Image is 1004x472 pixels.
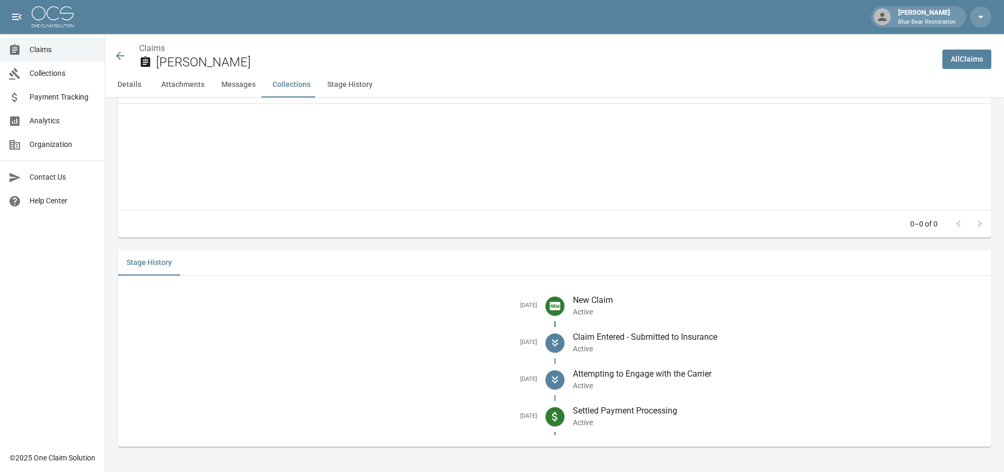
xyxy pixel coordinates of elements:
button: Stage History [118,250,180,276]
p: Settled Payment Processing [573,405,983,417]
p: Active [573,417,983,428]
span: Payment Tracking [30,92,96,103]
button: Stage History [319,72,381,97]
nav: breadcrumb [139,42,934,55]
div: anchor tabs [105,72,1004,97]
p: Claim Entered - Submitted to Insurance [573,331,983,343]
button: Collections [264,72,319,97]
span: Help Center [30,195,96,206]
img: ocs-logo-white-transparent.png [32,6,74,27]
h5: [DATE] [126,302,537,310]
a: AllClaims [942,50,991,69]
button: Attachments [153,72,213,97]
a: Claims [139,43,165,53]
button: open drawer [6,6,27,27]
span: Analytics [30,115,96,126]
button: Messages [213,72,264,97]
p: Blue Bear Restoration [898,18,956,27]
p: Active [573,380,983,391]
h5: [DATE] [126,412,537,420]
span: Claims [30,44,96,55]
h2: [PERSON_NAME] [156,55,934,70]
h5: [DATE] [126,339,537,347]
span: Organization [30,139,96,150]
div: related-list tabs [118,250,991,276]
h5: [DATE] [126,376,537,383]
div: [PERSON_NAME] [894,7,960,26]
span: Contact Us [30,172,96,183]
span: Collections [30,68,96,79]
p: 0–0 of 0 [910,219,938,229]
p: Attempting to Engage with the Carrier [573,368,983,380]
button: Details [105,72,153,97]
div: © 2025 One Claim Solution [9,453,95,463]
p: Active [573,343,983,354]
p: New Claim [573,294,983,307]
p: Active [573,307,983,317]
